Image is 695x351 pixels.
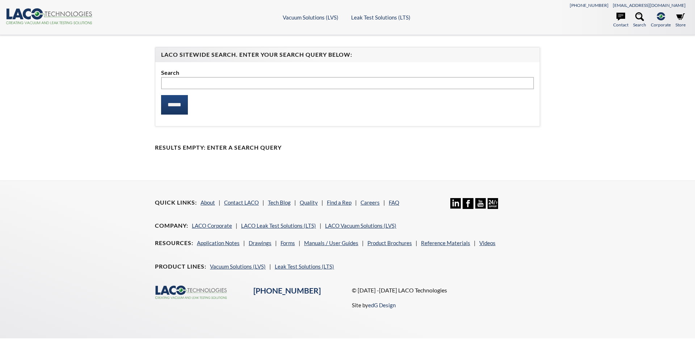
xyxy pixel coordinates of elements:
a: Drawings [249,240,271,246]
a: Application Notes [197,240,240,246]
a: Product Brochures [367,240,412,246]
a: Leak Test Solutions (LTS) [351,14,410,21]
a: Tech Blog [268,199,291,206]
a: Search [633,12,646,28]
a: LACO Corporate [192,222,232,229]
a: Quality [300,199,318,206]
a: [PHONE_NUMBER] [570,3,608,8]
a: Videos [479,240,496,246]
a: LACO Vacuum Solutions (LVS) [325,222,396,229]
img: 24/7 Support Icon [488,198,498,209]
h4: LACO Sitewide Search. Enter your Search Query Below: [161,51,534,59]
span: Corporate [651,21,671,28]
a: Store [675,12,686,28]
a: Contact LACO [224,199,259,206]
a: Vacuum Solutions (LVS) [283,14,338,21]
a: LACO Leak Test Solutions (LTS) [241,222,316,229]
a: Leak Test Solutions (LTS) [275,263,334,270]
a: Manuals / User Guides [304,240,358,246]
p: © [DATE] -[DATE] LACO Technologies [352,286,540,295]
a: [PHONE_NUMBER] [253,286,321,295]
a: Contact [613,12,628,28]
a: Reference Materials [421,240,470,246]
a: [EMAIL_ADDRESS][DOMAIN_NAME] [613,3,686,8]
a: Find a Rep [327,199,351,206]
a: Careers [361,199,380,206]
p: Site by [352,301,396,309]
h4: Resources [155,239,193,247]
a: 24/7 Support [488,204,498,210]
h4: Company [155,222,188,230]
h4: Product Lines [155,263,206,270]
a: About [201,199,215,206]
h4: Results Empty: Enter a Search Query [155,144,540,151]
a: edG Design [368,302,396,308]
a: Vacuum Solutions (LVS) [210,263,266,270]
a: Forms [281,240,295,246]
label: Search [161,68,534,77]
h4: Quick Links [155,199,197,206]
a: FAQ [389,199,399,206]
